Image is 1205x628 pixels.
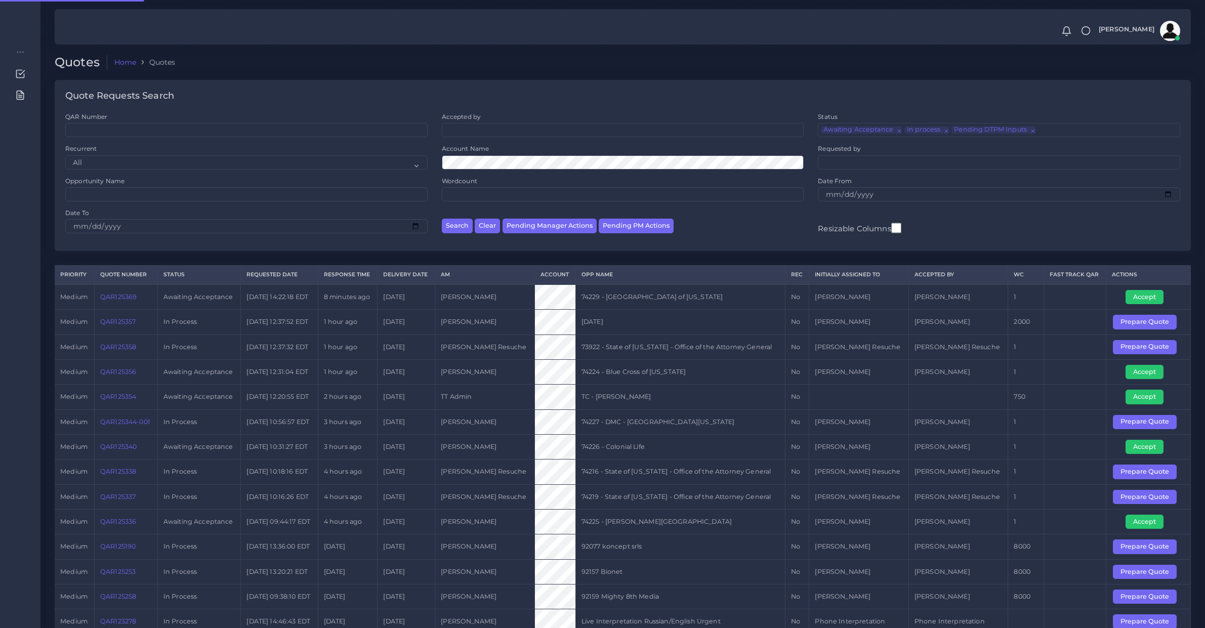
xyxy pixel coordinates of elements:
[157,484,241,509] td: In Process
[435,534,535,559] td: [PERSON_NAME]
[785,434,809,459] td: No
[1008,334,1044,359] td: 1
[575,359,785,384] td: 74224 - Blue Cross of [US_STATE]
[241,385,318,409] td: [DATE] 12:20:55 EDT
[575,434,785,459] td: 74226 - Colonial Life
[1113,593,1184,600] a: Prepare Quote
[318,409,378,434] td: 3 hours ago
[435,266,535,284] th: AM
[435,509,535,534] td: [PERSON_NAME]
[318,584,378,609] td: [DATE]
[100,617,136,625] a: QAR123278
[908,584,1008,609] td: [PERSON_NAME]
[318,266,378,284] th: Response Time
[60,393,88,400] span: medium
[1008,459,1044,484] td: 1
[378,534,435,559] td: [DATE]
[1113,492,1184,500] a: Prepare Quote
[100,493,136,500] a: QAR125337
[241,284,318,310] td: [DATE] 14:22:18 EDT
[157,434,241,459] td: Awaiting Acceptance
[1113,318,1184,325] a: Prepare Quote
[241,334,318,359] td: [DATE] 12:37:32 EDT
[1126,290,1164,304] button: Accept
[157,509,241,534] td: Awaiting Acceptance
[100,468,136,475] a: QAR125338
[908,484,1008,509] td: [PERSON_NAME] Resuche
[534,266,575,284] th: Account
[378,284,435,310] td: [DATE]
[1126,440,1164,454] button: Accept
[65,177,124,185] label: Opportunity Name
[908,409,1008,434] td: [PERSON_NAME]
[435,359,535,384] td: [PERSON_NAME]
[1113,542,1184,550] a: Prepare Quote
[809,310,909,334] td: [PERSON_NAME]
[378,484,435,509] td: [DATE]
[435,559,535,584] td: [PERSON_NAME]
[575,310,785,334] td: [DATE]
[157,266,241,284] th: Status
[809,434,909,459] td: [PERSON_NAME]
[575,534,785,559] td: 92077 koncept srls
[809,509,909,534] td: [PERSON_NAME]
[575,459,785,484] td: 74216 - State of [US_STATE] - Office of the Attorney General
[318,284,378,310] td: 8 minutes ago
[442,112,481,121] label: Accepted by
[1126,292,1171,300] a: Accept
[435,310,535,334] td: [PERSON_NAME]
[785,385,809,409] td: No
[65,91,174,102] h4: Quote Requests Search
[1008,284,1044,310] td: 1
[785,484,809,509] td: No
[785,534,809,559] td: No
[785,266,809,284] th: REC
[60,418,88,426] span: medium
[65,112,107,121] label: QAR Number
[241,409,318,434] td: [DATE] 10:56:57 EDT
[100,293,137,301] a: QAR125369
[785,509,809,534] td: No
[100,443,137,450] a: QAR125340
[785,459,809,484] td: No
[785,310,809,334] td: No
[785,334,809,359] td: No
[1008,584,1044,609] td: 8000
[1126,515,1164,529] button: Accept
[891,222,901,234] input: Resizable Columns
[60,542,88,550] span: medium
[100,368,136,375] a: QAR125356
[1113,490,1177,504] button: Prepare Quote
[60,518,88,525] span: medium
[1113,567,1184,575] a: Prepare Quote
[1044,266,1106,284] th: Fast Track QAR
[100,343,136,351] a: QAR125358
[575,484,785,509] td: 74219 - State of [US_STATE] - Office of the Attorney General
[503,219,597,233] button: Pending Manager Actions
[378,459,435,484] td: [DATE]
[1008,359,1044,384] td: 1
[908,266,1008,284] th: Accepted by
[1008,385,1044,409] td: 750
[157,310,241,334] td: In Process
[157,584,241,609] td: In Process
[60,318,88,325] span: medium
[100,318,136,325] a: QAR125357
[241,484,318,509] td: [DATE] 10:16:26 EDT
[575,584,785,609] td: 92159 Mighty 8th Media
[100,593,136,600] a: QAR125258
[435,459,535,484] td: [PERSON_NAME] Resuche
[157,559,241,584] td: In Process
[60,593,88,600] span: medium
[378,559,435,584] td: [DATE]
[65,144,97,153] label: Recurrent
[908,434,1008,459] td: [PERSON_NAME]
[1106,266,1190,284] th: Actions
[442,177,477,185] label: Wordcount
[114,57,137,67] a: Home
[908,359,1008,384] td: [PERSON_NAME]
[241,359,318,384] td: [DATE] 12:31:04 EDT
[1113,465,1177,479] button: Prepare Quote
[575,385,785,409] td: TC - [PERSON_NAME]
[1113,415,1177,429] button: Prepare Quote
